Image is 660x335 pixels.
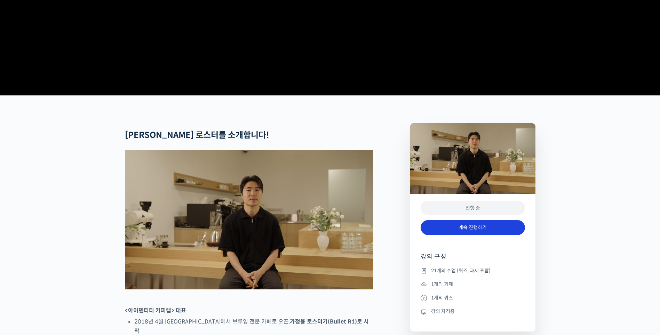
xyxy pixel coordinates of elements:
a: 설정 [90,221,134,238]
h2: [PERSON_NAME] 로스터를 소개합니다! [125,130,373,140]
a: 홈 [2,221,46,238]
a: 대화 [46,221,90,238]
div: 진행 중 [421,201,525,215]
li: 21개의 수업 (퀴즈, 과제 포함) [421,266,525,275]
h4: 강의 구성 [421,252,525,266]
span: 대화 [64,232,72,237]
span: 홈 [22,231,26,237]
a: 계속 진행하기 [421,220,525,235]
span: 설정 [108,231,116,237]
strong: <아이덴티티 커피랩> 대표 [125,307,186,314]
li: 1개의 과제 [421,280,525,288]
li: 1개의 퀴즈 [421,294,525,302]
li: 강의 자격증 [421,307,525,316]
